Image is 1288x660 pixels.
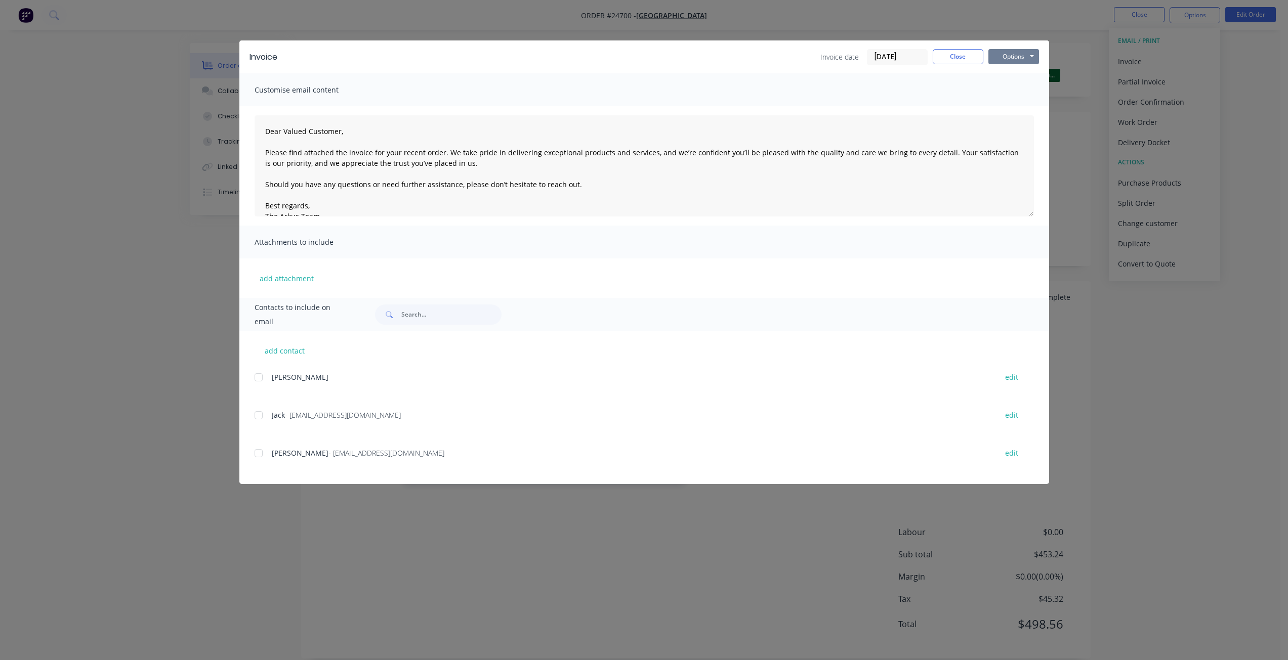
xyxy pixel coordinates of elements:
[255,235,366,249] span: Attachments to include
[255,115,1034,216] textarea: Dear Valued Customer, Please find attached the invoice for your recent order. We take pride in de...
[272,372,328,382] span: [PERSON_NAME]
[401,304,502,325] input: Search...
[988,49,1039,64] button: Options
[272,448,328,458] span: [PERSON_NAME]
[328,448,444,458] span: - [EMAIL_ADDRESS][DOMAIN_NAME]
[999,408,1024,422] button: edit
[272,410,285,420] span: Jack
[933,49,983,64] button: Close
[820,52,859,62] span: Invoice date
[999,446,1024,460] button: edit
[250,51,277,63] div: Invoice
[285,410,401,420] span: - [EMAIL_ADDRESS][DOMAIN_NAME]
[255,300,350,329] span: Contacts to include on email
[999,370,1024,384] button: edit
[255,343,315,358] button: add contact
[255,271,319,286] button: add attachment
[255,83,366,97] span: Customise email content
